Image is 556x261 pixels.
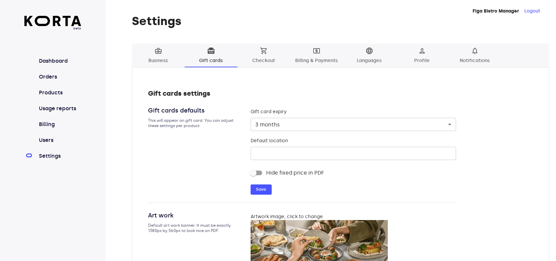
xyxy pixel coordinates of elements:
label: Default location [251,138,456,144]
span: notifications [471,47,479,55]
span: shopping_cart [260,47,268,55]
div: Art work [148,211,235,220]
span: Billing & Payments [294,47,339,65]
h2: Gift cards settings [148,89,533,98]
strong: Figa Bistro Manager [473,8,519,14]
h1: Settings [132,15,549,28]
button: Logout [524,8,540,15]
span: Save [254,186,268,193]
a: Settings [38,152,81,160]
span: Profile [400,47,445,65]
span: card_giftcard [207,47,215,55]
span: Notifications [452,47,497,65]
label: Gift card expiry [251,109,456,115]
p: Default art work banner. It must be exactly 1380px by 560px to look nice on PDF. [148,223,235,233]
span: Languages [347,47,392,65]
label: Artwork image, click to change [251,213,456,220]
p: This will appear on gift card. You can adjust these settings per product. [148,118,235,128]
span: Business [136,47,181,65]
a: Users [38,136,81,144]
span: language [365,47,373,55]
span: Gift cards [189,47,233,65]
a: Dashboard [38,57,81,65]
span: beta [24,26,81,31]
a: Orders [38,73,81,81]
span: local_atm [313,47,321,55]
img: Korta [24,16,81,26]
div: Gift cards defaults [148,106,235,115]
a: beta [24,16,81,31]
span: Checkout [241,47,286,65]
button: Save [251,184,272,195]
span: Hide fixed price in PDF [266,169,324,177]
a: Products [38,89,81,97]
span: person [418,47,426,55]
div: 3 months [251,118,456,131]
a: Usage reports [38,105,81,113]
span: business_center [154,47,162,55]
a: Billing [38,120,81,128]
